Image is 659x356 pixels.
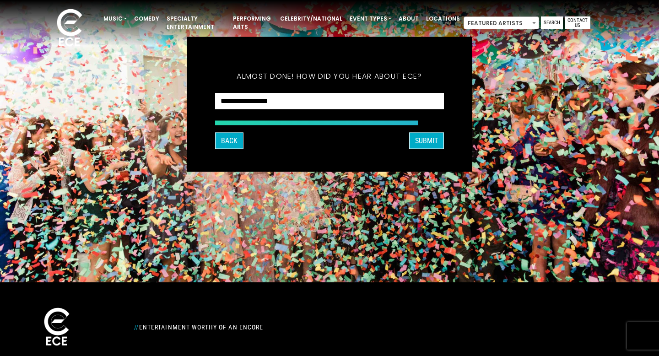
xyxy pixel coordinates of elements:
[134,324,139,331] span: //
[47,6,92,51] img: ece_new_logo_whitev2-1.png
[100,11,130,27] a: Music
[34,305,80,350] img: ece_new_logo_whitev2-1.png
[215,93,444,110] select: How did you hear about ECE
[565,16,590,29] a: Contact Us
[464,16,539,29] span: Featured Artists
[464,17,539,30] span: Featured Artists
[395,11,422,27] a: About
[130,11,163,27] a: Comedy
[163,11,229,35] a: Specialty Entertainment
[129,320,430,334] div: Entertainment Worthy of an Encore
[541,16,563,29] a: Search
[215,60,444,93] h5: Almost done! How did you hear about ECE?
[215,133,243,149] button: Back
[346,11,395,27] a: Event Types
[409,133,444,149] button: SUBMIT
[276,11,346,27] a: Celebrity/National
[422,11,464,27] a: Locations
[229,11,276,35] a: Performing Arts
